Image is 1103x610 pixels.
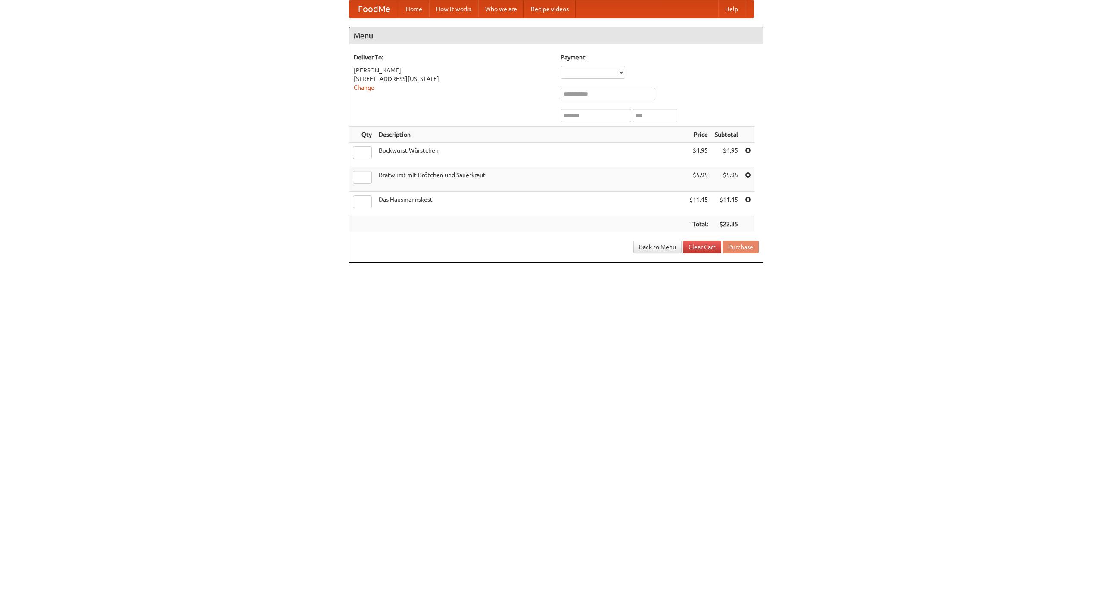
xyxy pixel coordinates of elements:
[711,127,742,143] th: Subtotal
[349,27,763,44] h4: Menu
[375,192,686,216] td: Das Hausmannskost
[561,53,759,62] h5: Payment:
[354,75,552,83] div: [STREET_ADDRESS][US_STATE]
[375,167,686,192] td: Bratwurst mit Brötchen und Sauerkraut
[686,167,711,192] td: $5.95
[375,143,686,167] td: Bockwurst Würstchen
[718,0,745,18] a: Help
[524,0,576,18] a: Recipe videos
[686,127,711,143] th: Price
[686,192,711,216] td: $11.45
[711,167,742,192] td: $5.95
[429,0,478,18] a: How it works
[683,241,721,253] a: Clear Cart
[711,143,742,167] td: $4.95
[723,241,759,253] button: Purchase
[354,84,374,91] a: Change
[349,0,399,18] a: FoodMe
[349,127,375,143] th: Qty
[354,53,552,62] h5: Deliver To:
[375,127,686,143] th: Description
[633,241,682,253] a: Back to Menu
[399,0,429,18] a: Home
[354,66,552,75] div: [PERSON_NAME]
[478,0,524,18] a: Who we are
[686,216,711,232] th: Total:
[711,216,742,232] th: $22.35
[711,192,742,216] td: $11.45
[686,143,711,167] td: $4.95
